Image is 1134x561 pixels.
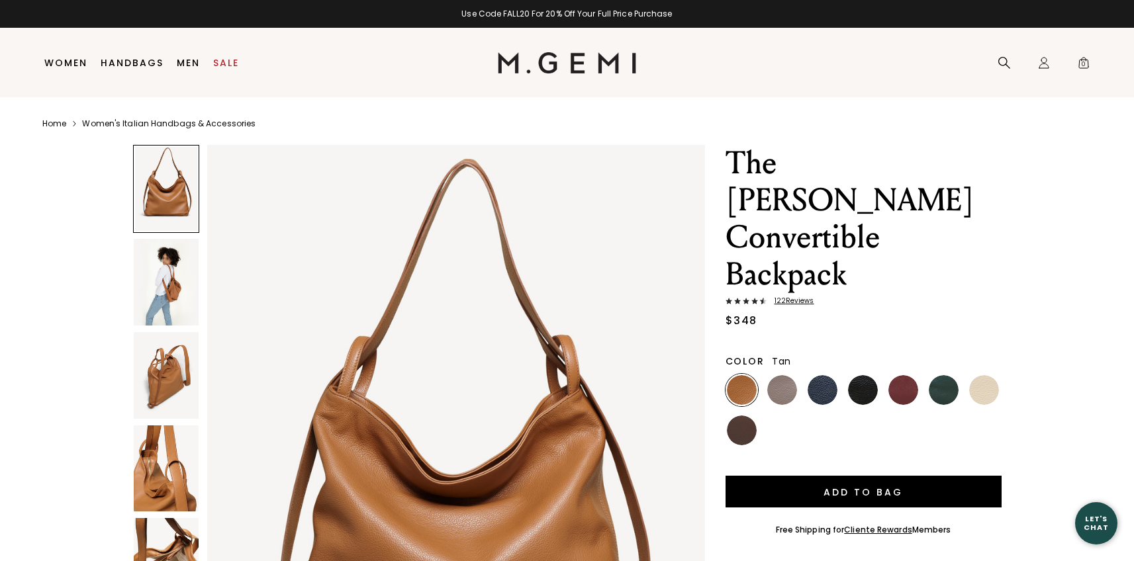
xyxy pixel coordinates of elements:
[134,332,199,419] img: The Laura Convertible Backpack
[808,375,837,405] img: Navy
[44,58,87,68] a: Women
[42,118,66,129] a: Home
[1077,59,1090,72] span: 0
[726,356,765,367] h2: Color
[969,375,999,405] img: Ecru
[727,415,757,445] img: Chocolate
[929,375,959,405] img: Dark Green
[498,52,636,73] img: M.Gemi
[82,118,256,129] a: Women's Italian Handbags & Accessories
[213,58,239,68] a: Sale
[767,375,797,405] img: Warm Gray
[134,425,199,512] img: The Laura Convertible Backpack
[848,375,878,405] img: Black
[767,297,814,305] span: 122 Review s
[101,58,164,68] a: Handbags
[726,313,757,329] div: $348
[726,476,1002,507] button: Add to Bag
[1075,515,1117,531] div: Let's Chat
[888,375,918,405] img: Dark Burgundy
[726,145,1002,293] h1: The [PERSON_NAME] Convertible Backpack
[726,297,1002,308] a: 122Reviews
[177,58,200,68] a: Men
[727,375,757,405] img: Tan
[772,355,790,368] span: Tan
[776,525,951,535] div: Free Shipping for Members
[844,524,912,535] a: Cliente Rewards
[134,239,199,325] img: The Laura Convertible Backpack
